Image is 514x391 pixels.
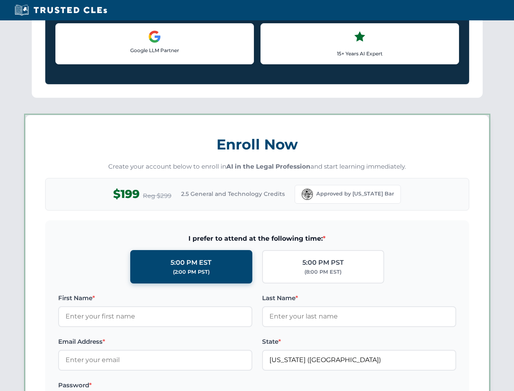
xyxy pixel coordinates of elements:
h3: Enroll Now [45,132,469,157]
p: 15+ Years AI Expert [267,50,452,57]
img: Florida Bar [302,189,313,200]
p: Google LLM Partner [62,46,247,54]
label: Email Address [58,337,252,347]
input: Florida (FL) [262,350,456,370]
input: Enter your first name [58,306,252,327]
strong: AI in the Legal Profession [226,163,311,170]
div: (8:00 PM EST) [304,268,341,276]
p: Create your account below to enroll in and start learning immediately. [45,162,469,171]
label: Last Name [262,293,456,303]
span: Reg $299 [143,191,171,201]
span: I prefer to attend at the following time: [58,233,456,244]
input: Enter your email [58,350,252,370]
div: (2:00 PM PST) [173,268,210,276]
span: Approved by [US_STATE] Bar [316,190,394,198]
label: First Name [58,293,252,303]
div: 5:00 PM EST [171,257,212,268]
label: State [262,337,456,347]
label: Password [58,380,252,390]
span: $199 [113,185,140,203]
div: 5:00 PM PST [302,257,344,268]
span: 2.5 General and Technology Credits [181,189,285,198]
img: Trusted CLEs [12,4,109,16]
input: Enter your last name [262,306,456,327]
img: Google [148,30,161,43]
